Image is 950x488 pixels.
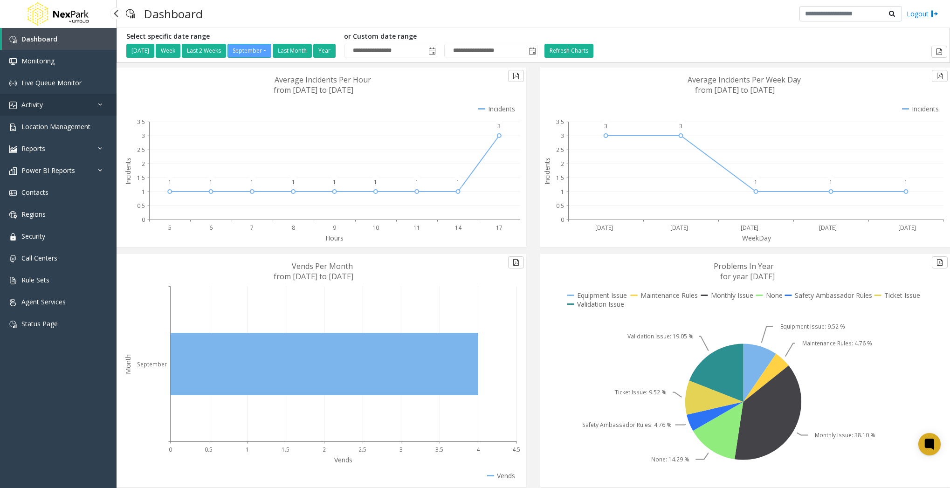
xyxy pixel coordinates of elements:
text: Safety Ambassador Rules: 4.76 % [582,421,672,429]
text: 2 [142,160,145,168]
text: 14 [455,224,462,232]
text: Problems In Year [714,261,774,271]
button: [DATE] [126,44,154,58]
img: 'icon' [9,124,17,131]
span: Security [21,232,45,241]
span: Live Queue Monitor [21,78,82,87]
span: Activity [21,100,43,109]
text: 1.5 [137,174,145,182]
text: Equipment Issue: 9.52 % [780,323,845,330]
text: for year [DATE] [720,271,775,282]
text: 2 [323,446,326,454]
text: from [DATE] to [DATE] [695,85,775,95]
text: Incidents [543,158,551,185]
button: Year [313,44,336,58]
button: Export to pdf [508,70,524,82]
span: Rule Sets [21,275,49,284]
text: 4.5 [512,446,520,454]
text: 0 [142,216,145,224]
text: Incidents [124,158,132,185]
span: Toggle popup [527,44,537,57]
text: 1 [754,178,757,186]
text: 3 [142,132,145,140]
img: 'icon' [9,255,17,262]
button: Export to pdf [932,256,948,268]
button: Last Month [273,44,312,58]
img: 'icon' [9,211,17,219]
button: Week [156,44,180,58]
text: from [DATE] to [DATE] [274,85,353,95]
text: 0 [169,446,172,454]
button: September [227,44,271,58]
text: 10 [372,224,379,232]
img: 'icon' [9,233,17,241]
button: Refresh Charts [544,44,593,58]
text: Maintenance Rules: 4.76 % [802,339,872,347]
span: Dashboard [21,34,57,43]
span: Contacts [21,188,48,197]
text: [DATE] [741,224,758,232]
img: 'icon' [9,102,17,109]
text: 7 [250,224,254,232]
text: Vends Per Month [292,261,353,271]
img: logout [931,9,938,19]
img: 'icon' [9,58,17,65]
img: 'icon' [9,189,17,197]
text: 3.5 [137,118,145,126]
span: Call Centers [21,254,57,262]
text: 3 [561,132,564,140]
button: Export to pdf [508,256,524,268]
span: Status Page [21,319,58,328]
text: 1 [829,178,833,186]
button: Export to pdf [931,46,947,58]
span: Agent Services [21,297,66,306]
text: 5 [168,224,172,232]
text: WeekDay [742,234,771,242]
text: Vends [334,455,352,464]
text: Average Incidents Per Hour [275,75,371,85]
text: 6 [209,224,213,232]
text: 4 [476,446,480,454]
span: Reports [21,144,45,153]
text: Ticket Issue: 9.52 % [615,388,667,396]
span: Toggle popup [427,44,437,57]
span: Monitoring [21,56,55,65]
text: 2.5 [358,446,366,454]
h5: Select specific date range [126,33,337,41]
h3: Dashboard [139,2,207,25]
text: [DATE] [595,224,613,232]
img: 'icon' [9,145,17,153]
text: None: 14.29 % [651,455,689,463]
button: Export to pdf [932,70,948,82]
text: 3 [399,446,403,454]
text: 1.5 [556,174,564,182]
text: from [DATE] to [DATE] [274,271,353,282]
text: [DATE] [819,224,837,232]
text: 11 [413,224,420,232]
text: 1 [250,178,254,186]
span: Power BI Reports [21,166,75,175]
img: 'icon' [9,36,17,43]
text: 3.5 [435,446,443,454]
img: 'icon' [9,167,17,175]
text: 1 [374,178,377,186]
text: Hours [325,234,344,242]
text: 2 [561,160,564,168]
a: Logout [907,9,938,19]
text: 1 [209,178,213,186]
text: 1 [168,178,172,186]
text: 9 [333,224,336,232]
img: 'icon' [9,321,17,328]
text: [DATE] [670,224,688,232]
text: 3 [497,122,501,130]
span: Regions [21,210,46,219]
text: 1 [142,188,145,196]
text: Monthly Issue: 38.10 % [815,431,875,439]
text: 1 [456,178,460,186]
text: 8 [292,224,295,232]
text: 2.5 [137,146,145,154]
text: Month [124,354,132,374]
text: 1 [415,178,419,186]
text: 2.5 [556,146,564,154]
text: 3.5 [556,118,564,126]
